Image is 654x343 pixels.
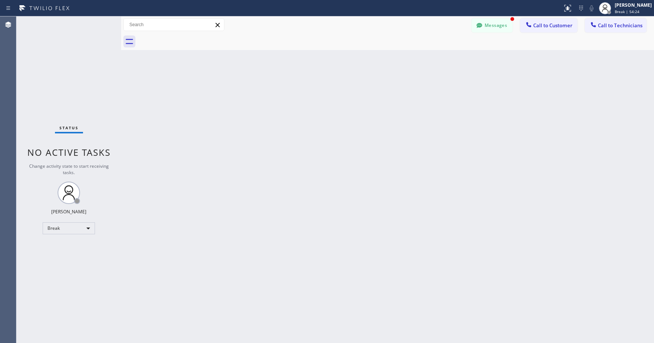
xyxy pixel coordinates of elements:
[27,146,111,158] span: No active tasks
[520,18,577,33] button: Call to Customer
[51,208,86,215] div: [PERSON_NAME]
[124,19,224,31] input: Search
[615,9,639,14] span: Break | 54:24
[472,18,513,33] button: Messages
[29,163,109,176] span: Change activity state to start receiving tasks.
[533,22,572,29] span: Call to Customer
[43,222,95,234] div: Break
[615,2,652,8] div: [PERSON_NAME]
[586,3,597,13] button: Mute
[59,125,79,130] span: Status
[585,18,647,33] button: Call to Technicians
[598,22,642,29] span: Call to Technicians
